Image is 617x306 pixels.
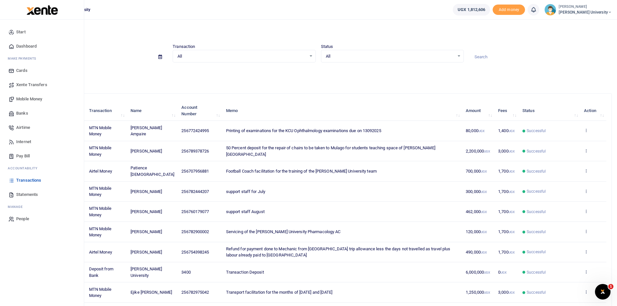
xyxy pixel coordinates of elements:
span: Airtime [16,124,30,131]
small: UGX [508,251,515,254]
span: 1,400 [498,128,515,133]
small: UGX [508,150,515,153]
a: UGX 1,812,606 [453,4,490,16]
input: select period [25,51,153,62]
small: UGX [508,129,515,133]
span: [PERSON_NAME] [131,149,162,153]
span: 462,000 [466,209,487,214]
small: [PERSON_NAME] [559,4,612,10]
span: anage [11,204,23,209]
span: [PERSON_NAME] [131,250,162,255]
span: Transport facilitation for the months of [DATE] and [DATE] [226,290,333,295]
span: 256782900002 [181,229,209,234]
span: Ejike [PERSON_NAME] [131,290,172,295]
span: Successful [527,209,546,215]
a: Airtime [5,120,79,135]
span: Dashboard [16,43,37,50]
input: Search [469,51,612,62]
span: MTN Mobile Money [89,287,112,298]
small: UGX [508,190,515,194]
a: Internet [5,135,79,149]
span: 1 [608,284,613,289]
span: ake Payments [11,56,36,61]
a: Dashboard [5,39,79,53]
th: Name: activate to sort column ascending [127,101,178,121]
span: [PERSON_NAME] University [559,9,612,15]
span: 256782975042 [181,290,209,295]
small: UGX [484,291,490,294]
iframe: Intercom live chat [595,284,611,300]
span: Start [16,29,26,35]
span: support staff August [226,209,265,214]
span: Successful [527,269,546,275]
span: Pay Bill [16,153,30,159]
small: UGX [481,230,487,234]
small: UGX [484,271,490,274]
small: UGX [481,170,487,173]
a: Cards [5,63,79,78]
span: Patience [DEMOGRAPHIC_DATA] [131,165,174,177]
span: Successful [527,229,546,235]
a: logo-small logo-large logo-large [26,7,58,12]
small: UGX [484,150,490,153]
h4: Transactions [25,28,612,35]
span: MTN Mobile Money [89,186,112,197]
a: People [5,212,79,226]
span: Internet [16,139,31,145]
th: Transaction: activate to sort column ascending [85,101,127,121]
span: 256760179077 [181,209,209,214]
img: logo-large [27,5,58,15]
th: Memo: activate to sort column ascending [223,101,462,121]
span: Football Coach facilitation for the training of the [PERSON_NAME] University team [226,169,377,174]
span: 2,200,000 [466,149,490,153]
label: Transaction [173,43,195,50]
span: 80,000 [466,128,485,133]
span: 3,000 [498,290,515,295]
span: All [326,53,454,60]
span: Add money [493,5,525,15]
span: Servicing of the [PERSON_NAME] University Pharmacology AC [226,229,341,234]
small: UGX [481,190,487,194]
span: [PERSON_NAME] [131,209,162,214]
span: 6,000,000 [466,270,490,275]
a: Transactions [5,173,79,187]
span: 1,700 [498,209,515,214]
a: Banks [5,106,79,120]
span: 256772424995 [181,128,209,133]
th: Action: activate to sort column ascending [580,101,606,121]
a: Add money [493,7,525,12]
span: Successful [527,289,546,295]
span: 256789378726 [181,149,209,153]
li: M [5,53,79,63]
span: 256754398245 [181,250,209,255]
th: Amount: activate to sort column ascending [462,101,495,121]
small: UGX [508,291,515,294]
p: Download [25,70,612,77]
a: Statements [5,187,79,202]
span: Successful [527,188,546,194]
span: 1,700 [498,169,515,174]
span: UGX 1,812,606 [458,6,485,13]
img: profile-user [544,4,556,16]
a: Xente Transfers [5,78,79,92]
span: 120,000 [466,229,487,234]
span: 256707956881 [181,169,209,174]
span: Banks [16,110,28,117]
a: Start [5,25,79,39]
span: 50 Percent deposit for the repair of chairs to be taken to Mulago for students teaching space of ... [226,145,435,157]
span: Successful [527,148,546,154]
span: support staff for July [226,189,265,194]
span: Transaction Deposit [226,270,264,275]
span: 256782444207 [181,189,209,194]
li: Toup your wallet [493,5,525,15]
th: Fees: activate to sort column ascending [495,101,519,121]
span: Transactions [16,177,41,184]
span: Xente Transfers [16,82,47,88]
li: Ac [5,163,79,173]
span: MTN Mobile Money [89,145,112,157]
span: 1,250,000 [466,290,490,295]
span: [PERSON_NAME] Ampaire [131,125,162,137]
span: 0 [498,270,507,275]
span: 1,700 [498,250,515,255]
a: profile-user [PERSON_NAME] [PERSON_NAME] University [544,4,612,16]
